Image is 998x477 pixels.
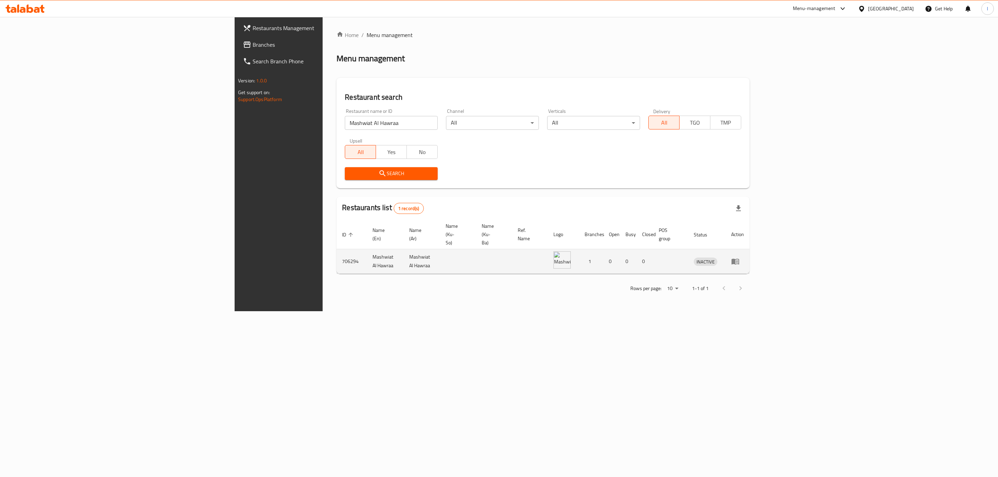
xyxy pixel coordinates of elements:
th: Busy [620,220,637,249]
span: Branches [253,40,396,49]
div: All [446,116,539,130]
a: Support.OpsPlatform [238,95,282,104]
a: Branches [237,36,401,53]
label: Upsell [350,138,362,143]
span: Get support on: [238,88,270,97]
button: TGO [679,116,710,129]
span: Restaurants Management [253,24,396,32]
label: Delivery [653,109,671,114]
span: Name (En) [373,226,395,243]
button: All [648,116,680,129]
button: All [345,145,376,159]
p: Rows per page: [630,284,662,293]
span: POS group [659,226,680,243]
span: All [651,118,677,128]
div: [GEOGRAPHIC_DATA] [868,5,914,12]
td: 1 [579,249,603,274]
th: Logo [548,220,579,249]
span: Name (Ku-Ba) [482,222,504,247]
span: All [348,147,373,157]
input: Search for restaurant name or ID.. [345,116,438,130]
button: TMP [710,116,741,129]
td: Mashwiat Al Hawraa [404,249,440,274]
div: Menu-management [793,4,835,13]
a: Restaurants Management [237,20,401,36]
span: No [410,147,435,157]
a: Search Branch Phone [237,53,401,70]
td: 0 [603,249,620,274]
th: Branches [579,220,603,249]
span: Search Branch Phone [253,57,396,65]
p: 1-1 of 1 [692,284,709,293]
span: TMP [713,118,738,128]
table: enhanced table [336,220,750,274]
nav: breadcrumb [336,31,750,39]
td: 0 [620,249,637,274]
span: 1 record(s) [394,205,423,212]
th: Action [726,220,750,249]
img: Mashwiat Al Hawraa [553,251,571,269]
div: Rows per page: [664,283,681,294]
th: Closed [637,220,653,249]
span: 1.0.0 [256,76,267,85]
span: INACTIVE [694,258,717,266]
span: Version: [238,76,255,85]
span: Name (Ku-So) [446,222,468,247]
span: TGO [682,118,708,128]
div: All [547,116,640,130]
button: Yes [376,145,407,159]
h2: Restaurants list [342,202,423,214]
th: Open [603,220,620,249]
h2: Restaurant search [345,92,741,102]
span: Yes [379,147,404,157]
span: Search [350,169,432,178]
button: Search [345,167,438,180]
span: l [987,5,988,12]
span: Status [694,231,716,239]
td: 0 [637,249,653,274]
div: Total records count [394,203,424,214]
span: ID [342,231,355,239]
span: Name (Ar) [409,226,432,243]
div: Export file [730,200,747,217]
span: Ref. Name [518,226,540,243]
button: No [406,145,438,159]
